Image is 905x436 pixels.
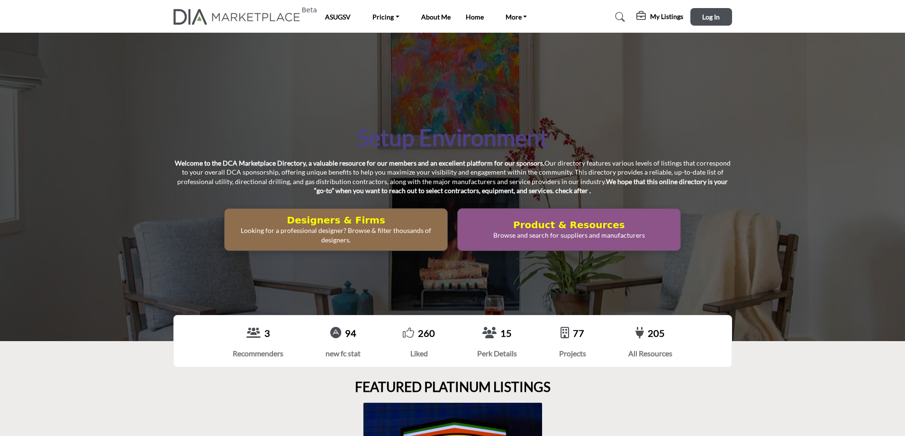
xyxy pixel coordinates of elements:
[227,226,444,244] p: Looking for a professional designer? Browse & filter thousands of designers.
[325,13,351,21] a: ASUGSV
[403,327,414,338] i: Go to Liked
[357,123,548,152] h1: Setup Environment
[628,348,672,359] div: All Resources
[173,158,732,195] p: Our directory features various levels of listings that correspond to your overall DCA sponsorship...
[477,348,517,359] div: Perk Details
[345,327,356,339] a: 94
[246,327,261,340] a: View Recommenders
[227,214,444,226] h2: Designers & Firms
[264,327,270,339] a: 3
[418,327,435,339] a: 260
[466,13,484,21] a: Home
[702,13,720,21] span: Log In
[500,327,512,339] a: 15
[690,8,732,26] button: Log In
[650,12,683,21] h5: My Listings
[636,11,683,23] div: My Listings
[175,159,544,167] strong: Welcome to the DCA Marketplace Directory, a valuable resource for our members and an excellent pl...
[559,348,586,359] div: Projects
[461,219,678,231] h2: Product & Resources
[326,348,361,359] div: new fc stat
[573,327,584,339] a: 77
[648,327,665,339] a: 205
[461,231,678,240] p: Browse and search for suppliers and manufacturers
[499,10,534,24] a: More
[403,348,435,359] div: Liked
[233,348,283,359] div: Recommenders
[457,208,681,251] button: Product & Resources Browse and search for suppliers and manufacturers
[173,9,306,25] img: Site Logo
[355,379,551,395] h2: FEATURED PLATINUM LISTINGS
[302,6,317,14] h6: Beta
[421,13,451,21] a: About Me
[366,10,406,24] a: Pricing
[173,9,306,25] a: Beta
[606,9,631,25] a: Search
[224,208,448,251] button: Designers & Firms Looking for a professional designer? Browse & filter thousands of designers.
